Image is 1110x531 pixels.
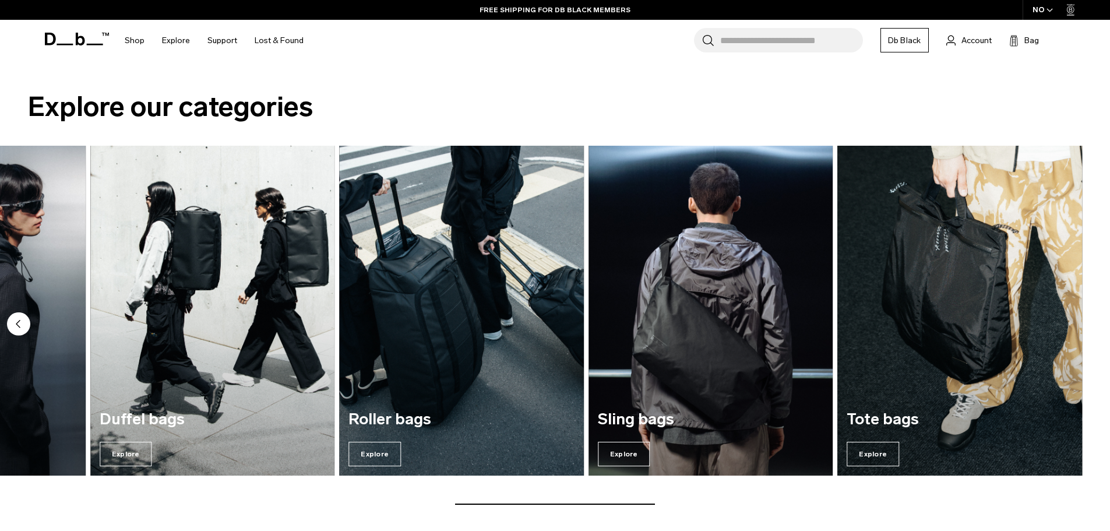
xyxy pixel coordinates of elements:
[480,5,630,15] a: FREE SHIPPING FOR DB BLACK MEMBERS
[100,411,326,428] h3: Duffel bags
[162,20,190,61] a: Explore
[90,146,335,476] div: 4 / 7
[589,146,833,476] a: Sling bags Explore
[1009,33,1039,47] button: Bag
[90,146,335,476] a: Duffel bags Explore
[880,28,929,52] a: Db Black
[100,442,152,466] span: Explore
[837,146,1082,476] div: 7 / 7
[207,20,237,61] a: Support
[1024,34,1039,47] span: Bag
[598,411,824,428] h3: Sling bags
[837,146,1082,476] a: Tote bags Explore
[339,146,584,476] a: Roller bags Explore
[961,34,992,47] span: Account
[28,86,1082,128] h2: Explore our categories
[847,411,1073,428] h3: Tote bags
[946,33,992,47] a: Account
[348,411,575,428] h3: Roller bags
[847,442,899,466] span: Explore
[339,146,584,476] div: 5 / 7
[116,20,312,61] nav: Main Navigation
[348,442,401,466] span: Explore
[125,20,145,61] a: Shop
[589,146,833,476] div: 6 / 7
[598,442,650,466] span: Explore
[255,20,304,61] a: Lost & Found
[7,312,30,338] button: Previous slide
